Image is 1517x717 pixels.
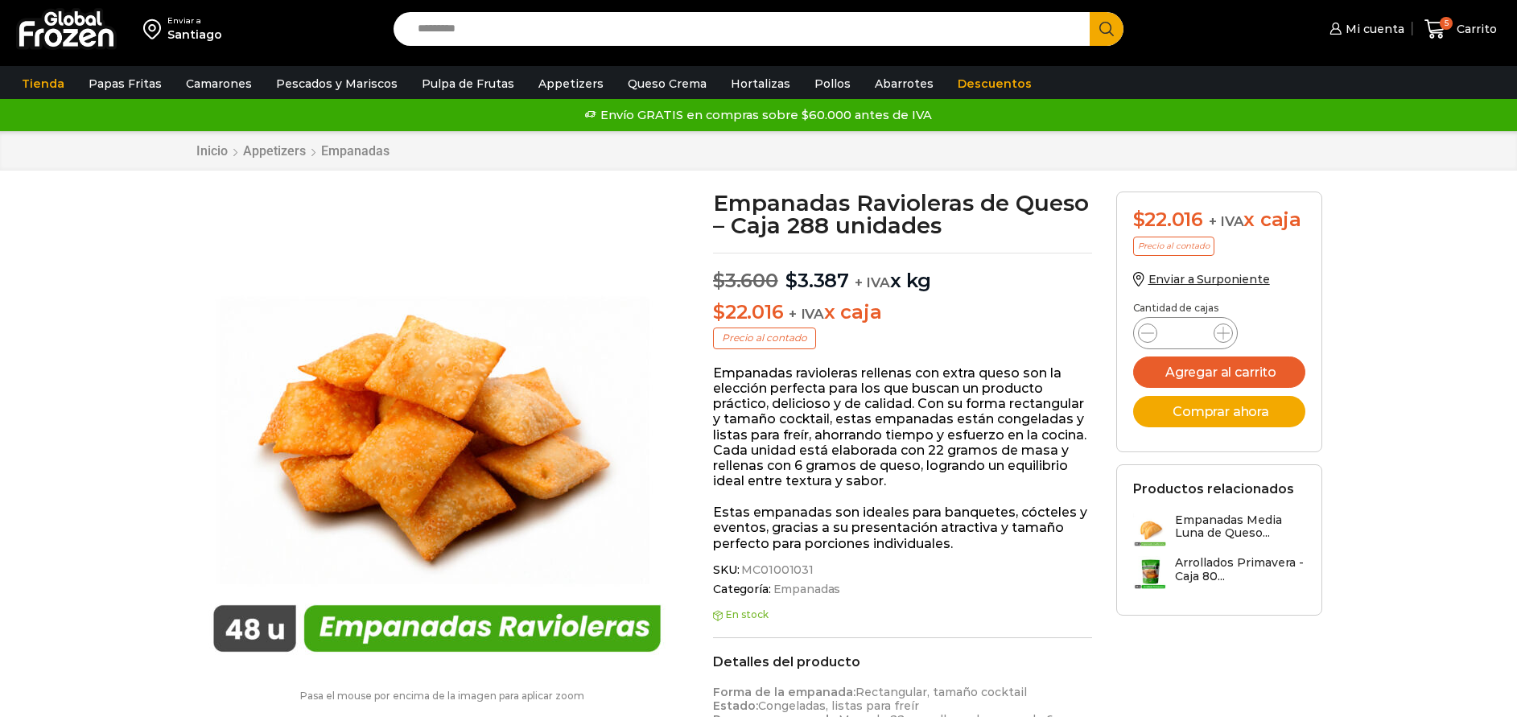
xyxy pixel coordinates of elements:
p: Cantidad de cajas [1133,303,1305,314]
span: Carrito [1453,21,1497,37]
span: + IVA [789,306,824,322]
img: empanada-raviolera [196,192,678,674]
span: + IVA [1209,213,1244,229]
a: Inicio [196,143,229,159]
p: Empanadas ravioleras rellenas con extra queso son la elección perfecta para los que buscan un pro... [713,365,1092,489]
p: x caja [713,301,1092,324]
strong: Forma de la empanada: [713,685,855,699]
span: $ [785,269,798,292]
span: $ [713,269,725,292]
nav: Breadcrumb [196,143,390,159]
button: Search button [1090,12,1123,46]
span: Categoría: [713,583,1092,596]
a: Pescados y Mariscos [268,68,406,99]
div: Enviar a [167,15,222,27]
a: Tienda [14,68,72,99]
a: Pulpa de Frutas [414,68,522,99]
a: Descuentos [950,68,1040,99]
a: 5 Carrito [1420,10,1501,48]
a: Hortalizas [723,68,798,99]
p: x kg [713,253,1092,293]
a: Queso Crema [620,68,715,99]
img: address-field-icon.svg [143,15,167,43]
div: x caja [1133,208,1305,232]
a: Camarones [178,68,260,99]
span: $ [1133,208,1145,231]
p: En stock [713,609,1092,620]
span: 5 [1440,17,1453,30]
a: Abarrotes [867,68,942,99]
span: Mi cuenta [1342,21,1404,37]
a: Appetizers [530,68,612,99]
span: SKU: [713,563,1092,577]
a: Pollos [806,68,859,99]
h2: Productos relacionados [1133,481,1294,497]
p: Estas empanadas son ideales para banquetes, cócteles y eventos, gracias a su presentación atracti... [713,505,1092,551]
h1: Empanadas Ravioleras de Queso – Caja 288 unidades [713,192,1092,237]
bdi: 3.600 [713,269,778,292]
a: Mi cuenta [1325,13,1404,45]
a: Arrollados Primavera - Caja 80... [1133,556,1305,591]
h3: Empanadas Media Luna de Queso... [1175,513,1305,541]
p: Precio al contado [1133,237,1214,256]
span: MC01001031 [739,563,814,577]
div: Santiago [167,27,222,43]
span: + IVA [855,274,890,291]
a: Enviar a Surponiente [1133,272,1270,286]
span: $ [713,300,725,323]
bdi: 22.016 [1133,208,1203,231]
a: Empanadas [320,143,390,159]
a: Empanadas Media Luna de Queso... [1133,513,1305,548]
h2: Detalles del producto [713,654,1092,670]
a: Appetizers [242,143,307,159]
p: Pasa el mouse por encima de la imagen para aplicar zoom [196,690,690,702]
bdi: 3.387 [785,269,849,292]
bdi: 22.016 [713,300,783,323]
button: Agregar al carrito [1133,356,1305,388]
h3: Arrollados Primavera - Caja 80... [1175,556,1305,583]
span: Enviar a Surponiente [1148,272,1270,286]
button: Comprar ahora [1133,396,1305,427]
input: Product quantity [1170,322,1201,344]
a: Empanadas [771,583,841,596]
a: Papas Fritas [80,68,170,99]
p: Precio al contado [713,328,816,348]
strong: Estado: [713,698,758,713]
